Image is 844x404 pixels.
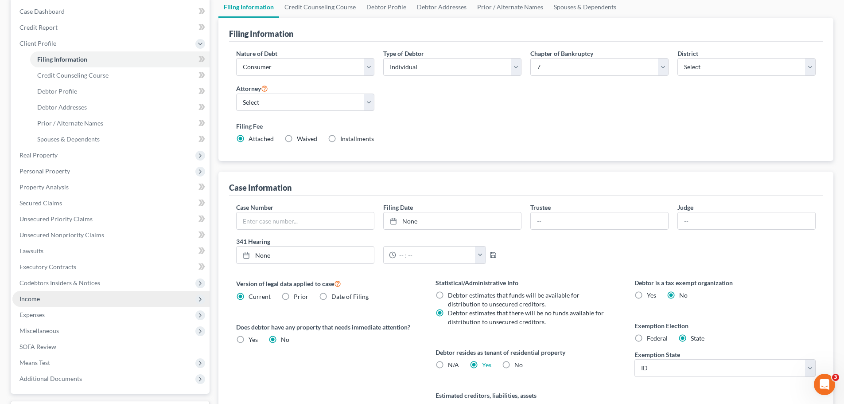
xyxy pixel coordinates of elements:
[677,203,693,212] label: Judge
[634,350,680,359] label: Exemption State
[37,103,87,111] span: Debtor Addresses
[691,334,704,342] span: State
[19,24,58,31] span: Credit Report
[448,309,604,326] span: Debtor estimates that there will be no funds available for distribution to unsecured creditors.
[530,203,551,212] label: Trustee
[19,199,62,207] span: Secured Claims
[30,99,210,115] a: Debtor Addresses
[12,179,210,195] a: Property Analysis
[19,327,59,334] span: Miscellaneous
[19,343,56,350] span: SOFA Review
[236,122,816,131] label: Filing Fee
[236,322,417,332] label: Does debtor have any property that needs immediate attention?
[30,83,210,99] a: Debtor Profile
[249,293,271,300] span: Current
[814,374,835,395] iframe: Intercom live chat
[436,348,617,357] label: Debtor resides as tenant of residential property
[678,212,815,229] input: --
[30,115,210,131] a: Prior / Alternate Names
[647,334,668,342] span: Federal
[384,212,521,229] a: None
[19,311,45,318] span: Expenses
[340,135,374,142] span: Installments
[12,227,210,243] a: Unsecured Nonpriority Claims
[236,203,273,212] label: Case Number
[249,135,274,142] span: Attached
[19,375,82,382] span: Additional Documents
[679,291,688,299] span: No
[12,195,210,211] a: Secured Claims
[37,71,109,79] span: Credit Counseling Course
[30,131,210,147] a: Spouses & Dependents
[12,259,210,275] a: Executory Contracts
[12,243,210,259] a: Lawsuits
[396,247,475,263] input: -- : --
[448,361,459,369] span: N/A
[19,247,43,255] span: Lawsuits
[229,182,292,193] div: Case Information
[237,247,374,263] a: None
[294,293,308,300] span: Prior
[37,119,103,127] span: Prior / Alternate Names
[436,278,617,287] label: Statistical/Administrative Info
[232,237,526,246] label: 341 Hearing
[249,336,258,343] span: Yes
[383,49,424,58] label: Type of Debtor
[37,55,87,63] span: Filing Information
[677,49,698,58] label: District
[12,4,210,20] a: Case Dashboard
[281,336,289,343] span: No
[19,167,70,175] span: Personal Property
[19,263,76,271] span: Executory Contracts
[383,203,413,212] label: Filing Date
[448,291,580,308] span: Debtor estimates that funds will be available for distribution to unsecured creditors.
[229,28,293,39] div: Filing Information
[236,278,417,289] label: Version of legal data applied to case
[19,231,104,239] span: Unsecured Nonpriority Claims
[832,374,839,381] span: 3
[19,215,93,223] span: Unsecured Priority Claims
[19,359,50,366] span: Means Test
[12,211,210,227] a: Unsecured Priority Claims
[19,295,40,302] span: Income
[19,8,65,15] span: Case Dashboard
[436,391,617,400] label: Estimated creditors, liabilities, assets
[237,212,374,229] input: Enter case number...
[19,151,58,159] span: Real Property
[37,87,77,95] span: Debtor Profile
[297,135,317,142] span: Waived
[12,339,210,355] a: SOFA Review
[647,291,656,299] span: Yes
[514,361,523,369] span: No
[634,321,816,330] label: Exemption Election
[634,278,816,287] label: Debtor is a tax exempt organization
[12,20,210,35] a: Credit Report
[19,183,69,191] span: Property Analysis
[236,83,268,94] label: Attorney
[19,279,100,286] span: Codebtors Insiders & Notices
[331,293,369,300] span: Date of Filing
[37,135,100,143] span: Spouses & Dependents
[530,49,593,58] label: Chapter of Bankruptcy
[236,49,277,58] label: Nature of Debt
[531,212,668,229] input: --
[30,67,210,83] a: Credit Counseling Course
[19,39,56,47] span: Client Profile
[482,361,491,369] a: Yes
[30,51,210,67] a: Filing Information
